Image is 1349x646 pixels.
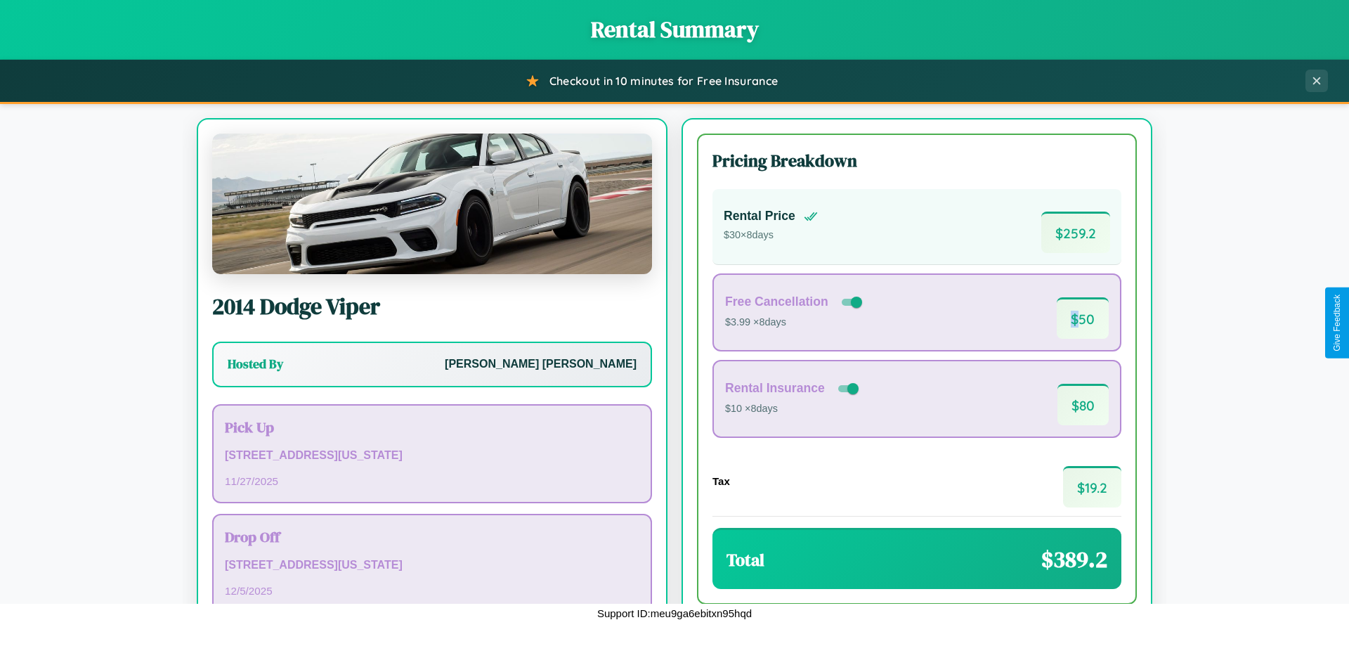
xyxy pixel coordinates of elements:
[725,295,828,309] h4: Free Cancellation
[14,14,1335,45] h1: Rental Summary
[1063,466,1121,508] span: $ 19.2
[549,74,778,88] span: Checkout in 10 minutes for Free Insurance
[1057,297,1109,339] span: $ 50
[1332,295,1342,351] div: Give Feedback
[597,604,752,623] p: Support ID: meu9ga6ebitxn95hqd
[445,354,637,375] p: [PERSON_NAME] [PERSON_NAME]
[225,581,639,600] p: 12 / 5 / 2025
[1057,384,1109,425] span: $ 80
[228,356,283,373] h3: Hosted By
[1041,212,1110,253] span: $ 259.2
[725,314,865,332] p: $3.99 × 8 days
[1041,544,1107,575] span: $ 389.2
[712,149,1121,172] h3: Pricing Breakdown
[225,417,639,437] h3: Pick Up
[212,291,652,322] h2: 2014 Dodge Viper
[225,527,639,547] h3: Drop Off
[726,548,764,571] h3: Total
[725,400,861,418] p: $10 × 8 days
[712,475,730,487] h4: Tax
[212,134,652,274] img: Dodge Viper
[724,226,818,245] p: $ 30 × 8 days
[725,381,825,396] h4: Rental Insurance
[724,209,795,224] h4: Rental Price
[225,446,639,466] p: [STREET_ADDRESS][US_STATE]
[225,472,639,491] p: 11 / 27 / 2025
[225,555,639,576] p: [STREET_ADDRESS][US_STATE]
